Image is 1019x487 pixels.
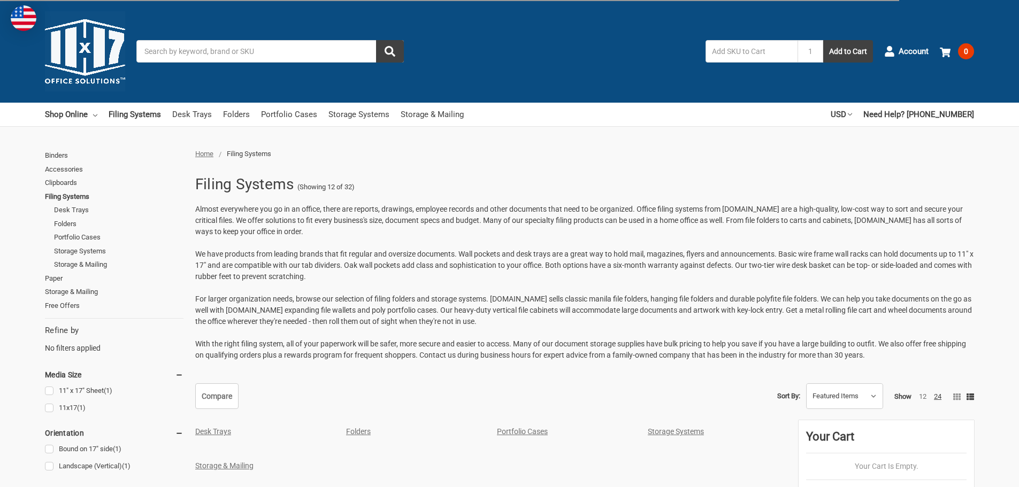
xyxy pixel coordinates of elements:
[195,461,254,470] a: Storage & Mailing
[45,459,183,474] a: Landscape (Vertical)
[223,103,250,126] a: Folders
[54,258,183,272] a: Storage & Mailing
[195,150,213,158] a: Home
[54,244,183,258] a: Storage Systems
[328,103,389,126] a: Storage Systems
[401,103,464,126] a: Storage & Mailing
[45,324,183,337] h5: Refine by
[195,293,974,327] p: For larger organization needs, browse our selection of filing folders and storage systems. [DOMAI...
[346,427,371,436] a: Folders
[497,427,548,436] a: Portfolio Cases
[899,45,929,58] span: Account
[45,176,183,190] a: Clipboards
[54,217,183,231] a: Folders
[195,383,239,409] a: Compare
[648,427,704,436] a: Storage Systems
[45,103,97,126] a: Shop Online
[45,324,183,353] div: No filters applied
[863,103,974,126] a: Need Help? [PHONE_NUMBER]
[104,386,112,395] span: (1)
[113,445,121,453] span: (1)
[195,171,294,198] h1: Filing Systems
[931,458,1019,487] iframe: Google Customer Reviews
[777,388,800,404] label: Sort By:
[45,299,183,313] a: Free Offers
[172,103,212,126] a: Desk Trays
[54,203,183,217] a: Desk Trays
[45,401,183,415] a: 11x17
[195,204,974,237] p: Almost everywhere you go in an office, there are reports, drawings, employee records and other do...
[45,11,125,91] img: 11x17.com
[45,384,183,398] a: 11" x 17" Sheet
[195,249,974,282] p: We have products from leading brands that fit regular and oversize documents. Wall pockets and de...
[823,40,873,63] button: Add to Cart
[45,149,183,163] a: Binders
[894,392,911,400] span: Show
[934,392,941,400] a: 24
[77,404,86,412] span: (1)
[806,461,967,472] p: Your Cart Is Empty.
[54,230,183,244] a: Portfolio Cases
[45,190,183,204] a: Filing Systems
[919,392,926,400] a: 12
[45,368,183,381] h5: Media Size
[940,37,974,65] a: 0
[227,150,271,158] span: Filing Systems
[706,40,798,63] input: Add SKU to Cart
[195,427,231,436] a: Desk Trays
[958,43,974,59] span: 0
[136,40,404,63] input: Search by keyword, brand or SKU
[297,182,355,192] span: (Showing 12 of 32)
[831,103,852,126] a: USD
[884,37,929,65] a: Account
[122,462,131,470] span: (1)
[45,285,183,299] a: Storage & Mailing
[11,5,36,31] img: duty and tax information for United States
[261,103,317,126] a: Portfolio Cases
[45,272,183,285] a: Paper
[109,103,161,126] a: Filing Systems
[45,442,183,457] a: Bound on 17" side
[45,427,183,439] h5: Orientation
[195,338,974,361] p: With the right filing system, all of your paperwork will be safer, more secure and easier to acce...
[806,428,967,453] div: Your Cart
[45,163,183,176] a: Accessories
